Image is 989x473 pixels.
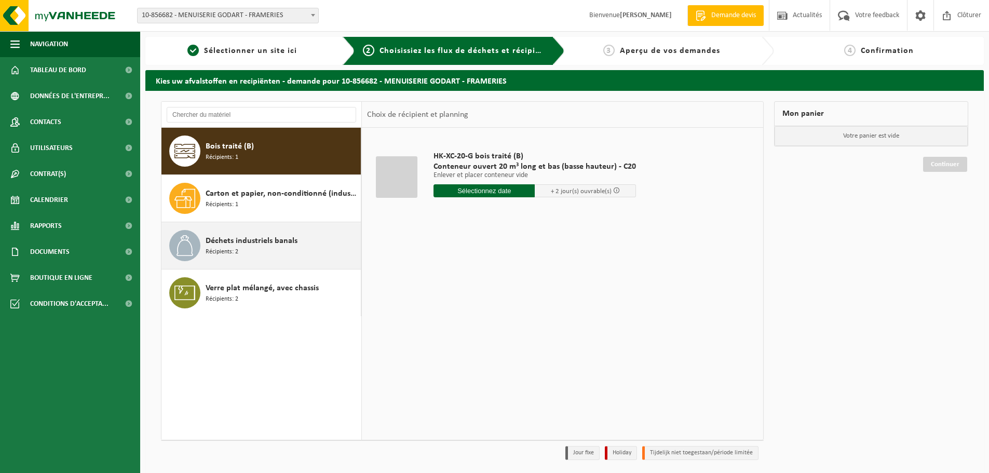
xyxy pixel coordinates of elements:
span: Documents [30,239,70,265]
div: Choix de récipient et planning [362,102,473,128]
span: Calendrier [30,187,68,213]
span: 10-856682 - MENUISERIE GODART - FRAMERIES [138,8,318,23]
span: Demande devis [709,10,758,21]
div: Mon panier [774,101,968,126]
input: Sélectionnez date [433,184,535,197]
a: 1Sélectionner un site ici [151,45,334,57]
button: Carton et papier, non-conditionné (industriel) Récipients: 1 [161,175,361,222]
span: Récipients: 2 [206,247,238,257]
span: Rapports [30,213,62,239]
span: Sélectionner un site ici [204,47,297,55]
li: Tijdelijk niet toegestaan/période limitée [642,446,758,460]
span: Contrat(s) [30,161,66,187]
span: Verre plat mélangé, avec chassis [206,282,319,294]
span: 1 [187,45,199,56]
span: Récipients: 2 [206,294,238,304]
span: Déchets industriels banals [206,235,297,247]
span: Récipients: 1 [206,153,238,163]
span: Bois traité (B) [206,140,254,153]
span: + 2 jour(s) ouvrable(s) [551,188,612,195]
span: 2 [363,45,374,56]
span: Navigation [30,31,68,57]
span: Carton et papier, non-conditionné (industriel) [206,187,358,200]
span: Conteneur ouvert 20 m³ long et bas (basse hauteur) - C20 [433,161,636,172]
p: Votre panier est vide [775,126,968,146]
span: Tableau de bord [30,57,86,83]
span: Conditions d'accepta... [30,291,109,317]
p: Enlever et placer conteneur vide [433,172,636,179]
a: Continuer [923,157,967,172]
span: HK-XC-20-G bois traité (B) [433,151,636,161]
span: Utilisateurs [30,135,73,161]
span: 10-856682 - MENUISERIE GODART - FRAMERIES [137,8,319,23]
span: 4 [844,45,856,56]
span: Aperçu de vos demandes [620,47,720,55]
a: Demande devis [687,5,764,26]
span: 3 [603,45,615,56]
span: Choisissiez les flux de déchets et récipients [380,47,552,55]
button: Déchets industriels banals Récipients: 2 [161,222,361,269]
span: Données de l'entrepr... [30,83,110,109]
li: Jour fixe [565,446,600,460]
span: Boutique en ligne [30,265,92,291]
span: Contacts [30,109,61,135]
button: Bois traité (B) Récipients: 1 [161,128,361,175]
h2: Kies uw afvalstoffen en recipiënten - demande pour 10-856682 - MENUISERIE GODART - FRAMERIES [145,70,984,90]
input: Chercher du matériel [167,107,356,123]
button: Verre plat mélangé, avec chassis Récipients: 2 [161,269,361,316]
span: Récipients: 1 [206,200,238,210]
span: Confirmation [861,47,914,55]
li: Holiday [605,446,637,460]
strong: [PERSON_NAME] [620,11,672,19]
